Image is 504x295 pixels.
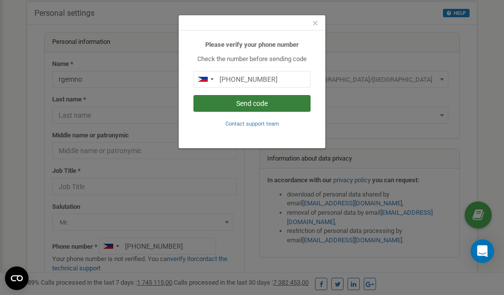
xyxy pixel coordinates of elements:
small: Contact support team [225,121,279,127]
input: 0905 123 4567 [193,71,311,88]
div: Open Intercom Messenger [471,239,494,263]
button: Open CMP widget [5,266,29,290]
span: × [313,17,318,29]
div: Telephone country code [194,71,217,87]
b: Please verify your phone number [205,41,299,48]
p: Check the number before sending code [193,55,311,64]
button: Close [313,18,318,29]
button: Send code [193,95,311,112]
a: Contact support team [225,120,279,127]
